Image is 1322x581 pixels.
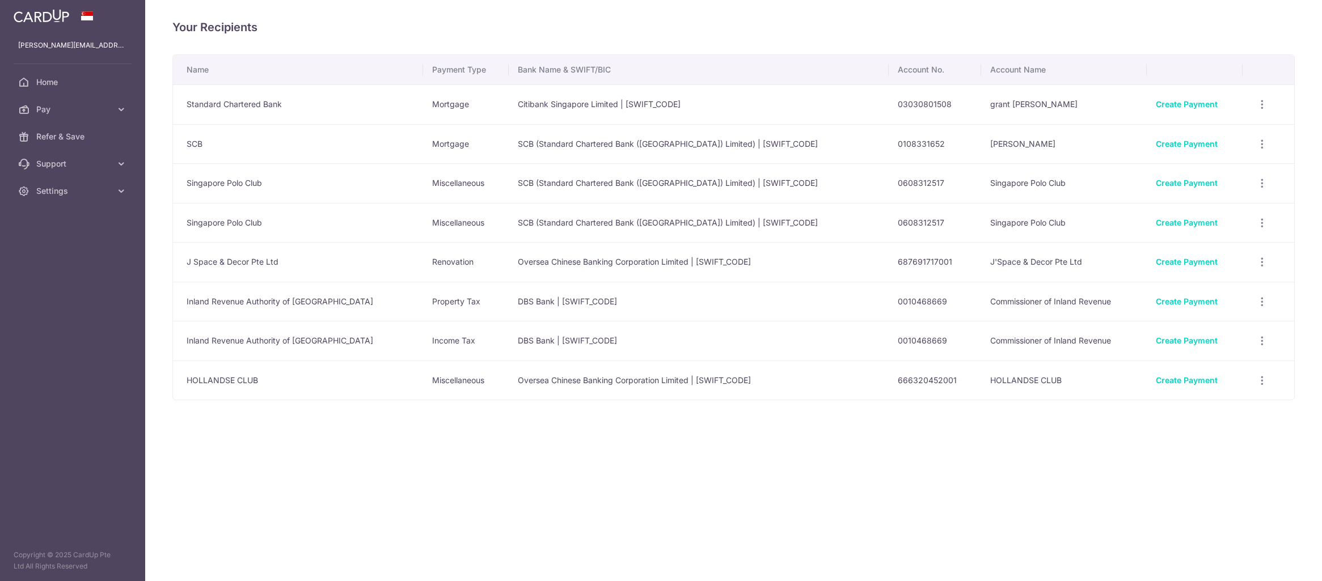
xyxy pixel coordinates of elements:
[889,203,981,243] td: 0608312517
[36,131,111,142] span: Refer & Save
[1156,257,1218,266] a: Create Payment
[509,282,889,321] td: DBS Bank | [SWIFT_CODE]
[509,242,889,282] td: Oversea Chinese Banking Corporation Limited | [SWIFT_CODE]
[981,84,1147,124] td: grant [PERSON_NAME]
[14,9,69,23] img: CardUp
[981,203,1147,243] td: Singapore Polo Club
[1156,218,1218,227] a: Create Payment
[981,321,1147,361] td: Commissioner of Inland Revenue
[423,55,509,84] th: Payment Type
[981,55,1147,84] th: Account Name
[173,84,423,124] td: Standard Chartered Bank
[1156,99,1218,109] a: Create Payment
[173,124,423,164] td: SCB
[889,84,981,124] td: 03030801508
[889,361,981,400] td: 666320452001
[18,40,127,51] p: [PERSON_NAME][EMAIL_ADDRESS][DOMAIN_NAME]
[423,361,509,400] td: Miscellaneous
[173,361,423,400] td: HOLLANDSE CLUB
[1156,296,1218,306] a: Create Payment
[172,18,1295,36] h4: Your Recipients
[889,124,981,164] td: 0108331652
[981,361,1147,400] td: HOLLANDSE CLUB
[173,242,423,282] td: J Space & Decor Pte Ltd
[423,124,509,164] td: Mortgage
[889,242,981,282] td: 687691717001
[509,55,889,84] th: Bank Name & SWIFT/BIC
[1156,139,1218,149] a: Create Payment
[509,361,889,400] td: Oversea Chinese Banking Corporation Limited | [SWIFT_CODE]
[173,321,423,361] td: Inland Revenue Authority of [GEOGRAPHIC_DATA]
[36,158,111,169] span: Support
[509,84,889,124] td: Citibank Singapore Limited | [SWIFT_CODE]
[509,163,889,203] td: SCB (Standard Chartered Bank ([GEOGRAPHIC_DATA]) Limited) | [SWIFT_CODE]
[423,321,509,361] td: Income Tax
[889,55,981,84] th: Account No.
[981,282,1147,321] td: Commissioner of Inland Revenue
[509,321,889,361] td: DBS Bank | [SWIFT_CODE]
[423,242,509,282] td: Renovation
[981,242,1147,282] td: J'Space & Decor Pte Ltd
[981,163,1147,203] td: Singapore Polo Club
[173,55,423,84] th: Name
[36,104,111,115] span: Pay
[173,203,423,243] td: Singapore Polo Club
[889,282,981,321] td: 0010468669
[1156,336,1218,345] a: Create Payment
[1156,375,1218,385] a: Create Payment
[509,203,889,243] td: SCB (Standard Chartered Bank ([GEOGRAPHIC_DATA]) Limited) | [SWIFT_CODE]
[423,282,509,321] td: Property Tax
[173,163,423,203] td: Singapore Polo Club
[423,163,509,203] td: Miscellaneous
[423,203,509,243] td: Miscellaneous
[509,124,889,164] td: SCB (Standard Chartered Bank ([GEOGRAPHIC_DATA]) Limited) | [SWIFT_CODE]
[889,163,981,203] td: 0608312517
[423,84,509,124] td: Mortgage
[36,77,111,88] span: Home
[173,282,423,321] td: Inland Revenue Authority of [GEOGRAPHIC_DATA]
[889,321,981,361] td: 0010468669
[981,124,1147,164] td: [PERSON_NAME]
[1156,178,1218,188] a: Create Payment
[1249,547,1311,575] iframe: Opens a widget where you can find more information
[36,185,111,197] span: Settings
